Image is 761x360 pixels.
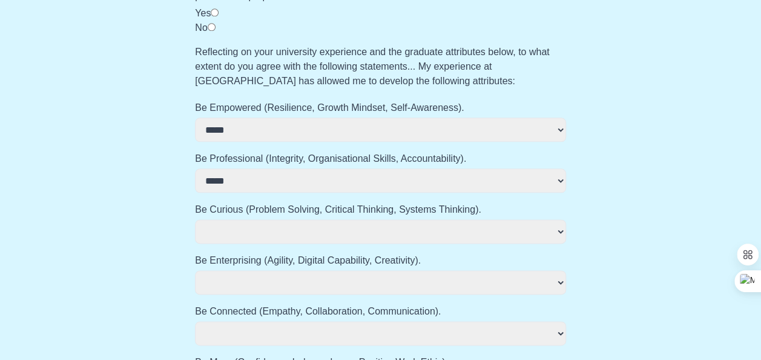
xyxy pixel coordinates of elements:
[195,304,566,319] label: Be Connected (Empathy, Collaboration, Communication).
[195,202,566,217] label: Be Curious (Problem Solving, Critical Thinking, Systems Thinking).
[195,101,566,115] label: Be Empowered (Resilience, Growth Mindset, Self-Awareness).
[195,8,211,18] label: Yes
[195,45,566,88] label: Reflecting on your university experience and the graduate attributes below, to what extent do you...
[195,152,566,166] label: Be Professional (Integrity, Organisational Skills, Accountability).
[195,253,566,268] label: Be Enterprising (Agility, Digital Capability, Creativity).
[195,22,207,33] label: No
